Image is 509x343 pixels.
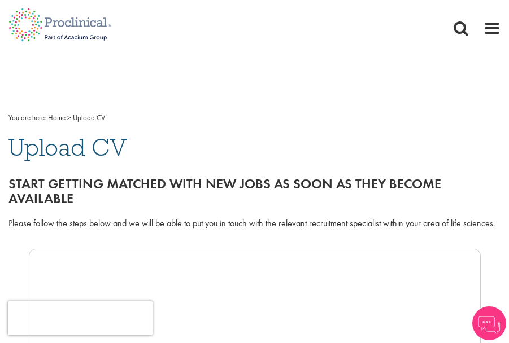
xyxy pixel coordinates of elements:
[8,132,127,162] span: Upload CV
[472,306,506,340] img: Chatbot
[67,113,71,122] span: >
[8,217,501,230] div: Please follow the steps below and we will be able to put you in touch with the relevant recruitme...
[8,113,46,122] span: You are here:
[8,177,501,206] h2: Start getting matched with new jobs as soon as they become available
[8,301,153,335] iframe: reCAPTCHA
[48,113,66,122] a: breadcrumb link
[73,113,105,122] span: Upload CV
